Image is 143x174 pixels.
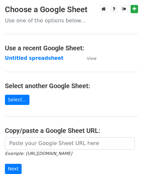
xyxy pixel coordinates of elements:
input: Paste your Google Sheet URL here [5,137,135,150]
h4: Select another Google Sheet: [5,82,138,90]
h4: Use a recent Google Sheet: [5,44,138,52]
small: View [87,56,97,61]
small: Example: [URL][DOMAIN_NAME] [5,151,72,156]
h3: Choose a Google Sheet [5,5,138,14]
a: Untitled spreadsheet [5,55,63,61]
h4: Copy/paste a Google Sheet URL: [5,127,138,135]
a: View [80,55,97,61]
p: Use one of the options below... [5,17,138,24]
input: Next [5,164,22,174]
a: Select... [5,95,29,105]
